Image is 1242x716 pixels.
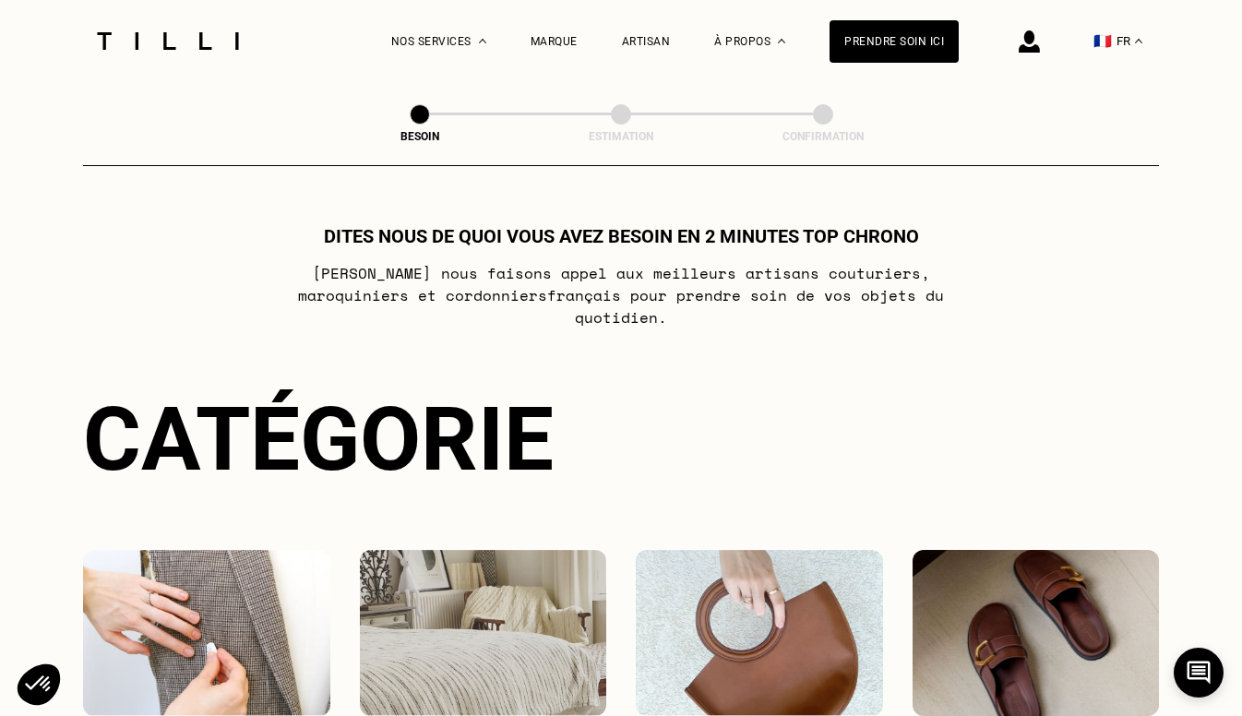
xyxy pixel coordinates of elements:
[1019,30,1040,53] img: icône connexion
[1135,39,1142,43] img: menu déroulant
[479,39,486,43] img: Menu déroulant
[1093,32,1112,50] span: 🇫🇷
[529,130,713,143] div: Estimation
[731,130,915,143] div: Confirmation
[622,35,671,48] a: Artisan
[256,262,987,328] p: [PERSON_NAME] nous faisons appel aux meilleurs artisans couturiers , maroquiniers et cordonniers ...
[531,35,578,48] a: Marque
[324,225,919,247] h1: Dites nous de quoi vous avez besoin en 2 minutes top chrono
[83,388,1159,491] div: Catégorie
[90,32,245,50] img: Logo du service de couturière Tilli
[913,550,1160,716] img: Chaussures
[360,550,607,716] img: Intérieur
[83,550,330,716] img: Vêtements
[778,39,785,43] img: Menu déroulant à propos
[636,550,883,716] img: Accessoires
[830,20,959,63] a: Prendre soin ici
[328,130,512,143] div: Besoin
